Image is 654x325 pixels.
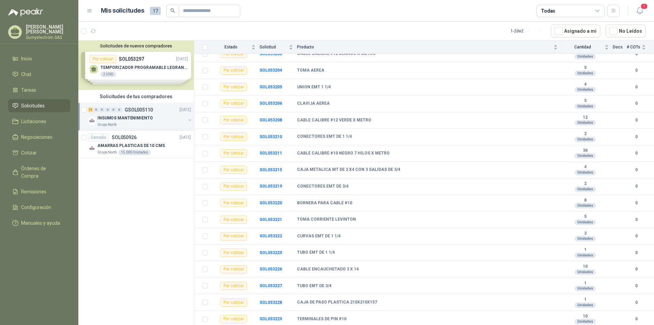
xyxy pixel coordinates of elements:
[220,249,247,257] div: Por cotizar
[8,84,70,97] a: Tareas
[562,181,609,187] b: 2
[541,7,555,15] div: Todas
[575,286,596,291] div: Unidades
[8,146,70,159] a: Cotizar
[297,283,331,289] b: TUBO EMT DE 3/4
[8,8,43,16] img: Logo peakr
[260,184,282,189] a: SOL053219
[551,25,600,38] button: Asignado a mi
[220,315,247,323] div: Por cotizar
[8,52,70,65] a: Inicio
[297,300,377,305] b: CAJA DE PASO PLASTICA 210X210X157
[297,68,324,73] b: TOMA AEREA
[575,253,596,258] div: Unidades
[94,107,99,112] div: 0
[220,232,247,240] div: Por cotizar
[220,133,247,141] div: Por cotizar
[260,217,282,222] b: SOL053221
[220,83,247,91] div: Por cotizar
[297,201,352,206] b: BORNERA PARA CABLE #10
[627,100,646,107] b: 0
[562,41,613,54] th: Cantidad
[627,167,646,173] b: 0
[21,118,46,125] span: Licitaciones
[562,148,609,153] b: 36
[8,162,70,182] a: Órdenes de Compra
[260,167,282,172] a: SOL053215
[8,201,70,214] a: Configuración
[260,300,282,305] a: SOL053228
[88,133,109,142] div: Cerrado
[627,150,646,157] b: 0
[627,41,654,54] th: # COTs
[627,67,646,74] b: 0
[575,236,596,241] div: Unidades
[212,41,260,54] th: Estado
[260,51,282,56] a: SOL053200
[562,264,609,269] b: 10
[260,41,297,54] th: Solicitud
[297,167,400,173] b: CAJA METALICA MT DE 2 X4 CON 3 SALIDAS DE 3/4
[260,267,282,271] b: SOL053226
[562,198,609,203] b: 8
[575,54,596,59] div: Unidades
[297,134,352,139] b: CONECTORES EMT DE 1 1/4
[627,299,646,306] b: 0
[220,298,247,307] div: Por cotizar
[260,316,282,321] b: SOL053229
[180,107,191,113] p: [DATE]
[180,134,191,141] p: [DATE]
[627,134,646,140] b: 0
[575,187,596,192] div: Unidades
[627,316,646,322] b: 0
[575,137,596,142] div: Unidades
[220,149,247,158] div: Por cotizar
[88,144,96,152] img: Company Logo
[260,68,282,73] b: SOL053204
[260,101,282,106] a: SOL053206
[606,25,646,38] button: No Leídos
[220,166,247,174] div: Por cotizar
[260,283,282,288] a: SOL053227
[8,185,70,198] a: Remisiones
[101,6,144,16] h1: Mis solicitudes
[81,43,191,48] button: Solicitudes de nuevos compradores
[88,107,93,112] div: 17
[118,150,151,155] div: 15.000 Unidades
[297,45,552,49] span: Producto
[627,200,646,206] b: 0
[220,216,247,224] div: Por cotizar
[260,234,282,238] b: SOL053222
[78,41,194,90] div: Solicitudes de nuevos compradoresPor cotizarSOL053297[DATE] TEMPORIZADOR PROGRAMABLE LEGRAN/TAP-D...
[297,41,562,54] th: Producto
[511,26,545,36] div: 1 - 2 de 2
[220,67,247,75] div: Por cotizar
[260,45,287,49] span: Solicitud
[21,86,36,94] span: Tareas
[21,149,37,157] span: Cotizar
[627,283,646,289] b: 0
[297,217,356,222] b: TOMA CORRIENTE LEVINTON
[260,250,282,255] b: SOL053225
[613,41,627,54] th: Docs
[260,201,282,205] a: SOL053220
[627,45,640,49] span: # COTs
[8,115,70,128] a: Licitaciones
[562,231,609,236] b: 2
[562,297,609,302] b: 1
[562,281,609,286] b: 1
[78,90,194,103] div: Solicitudes de tus compradores
[575,269,596,275] div: Unidades
[21,71,31,78] span: Chat
[575,71,596,76] div: Unidades
[627,266,646,272] b: 0
[627,233,646,239] b: 0
[8,131,70,144] a: Negociaciones
[8,68,70,81] a: Chat
[111,107,116,112] div: 0
[575,170,596,175] div: Unidades
[575,220,596,225] div: Unidades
